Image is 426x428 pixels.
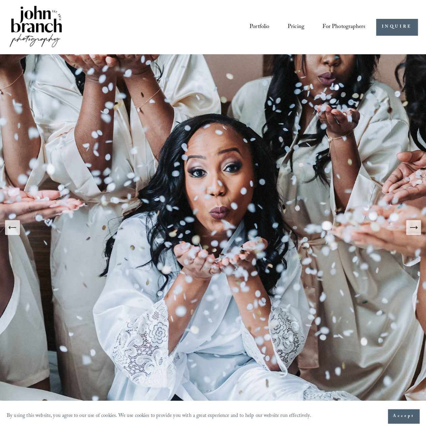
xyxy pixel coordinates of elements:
a: Portfolio [250,21,269,33]
a: Pricing [288,21,304,33]
a: folder dropdown [322,21,365,33]
button: Previous Slide [5,220,20,235]
a: INQUIRE [376,19,418,35]
span: Accept [393,413,414,420]
button: Next Slide [406,220,421,235]
span: For Photographers [322,22,365,33]
p: By using this website, you agree to our use of cookies. We use cookies to provide you with a grea... [7,411,311,421]
img: John Branch IV Photography [8,4,63,50]
button: Accept [388,409,419,423]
